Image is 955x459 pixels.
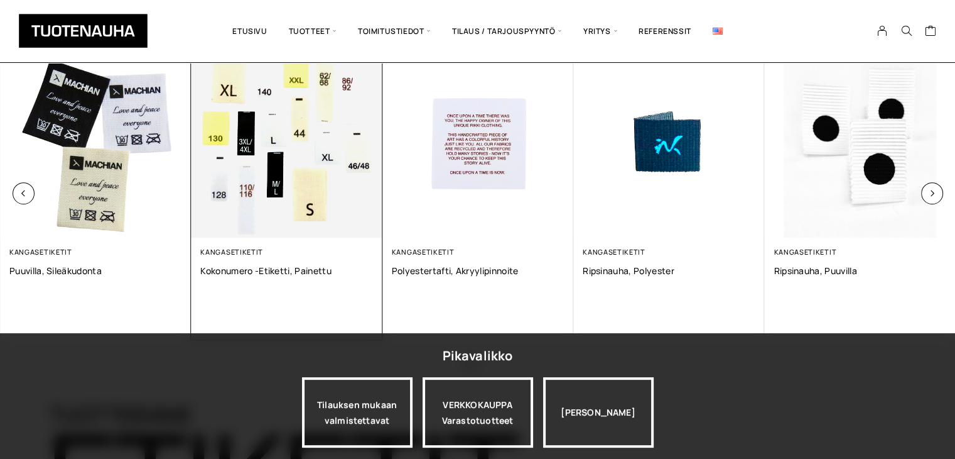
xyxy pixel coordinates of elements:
span: Yritys [573,9,628,53]
span: Toimitustiedot [347,9,441,53]
button: Search [894,25,918,36]
a: Ripsinauha, polyester [583,265,755,277]
a: Kangasetiketit [392,247,455,257]
a: Polyestertafti, akryylipinnoite [392,265,564,277]
a: Referenssit [628,9,702,53]
a: Kangasetiketit [9,247,72,257]
img: Tuotenauha Oy [19,14,148,48]
a: Ripsinauha, puuvilla [774,265,946,277]
a: Kangasetiketit [200,247,263,257]
img: Etusivu 8 [764,47,955,238]
span: Tilaus / Tarjouspyyntö [441,9,573,53]
img: Etusivu 4 [191,47,382,238]
a: Etusivu [222,9,278,53]
div: Pikavalikko [442,345,512,367]
span: Tuotteet [278,9,347,53]
a: VERKKOKAUPPAVarastotuotteet [423,377,533,448]
a: Kokonumero -etiketti, Painettu [200,265,372,277]
a: My Account [870,25,895,36]
a: Kangasetiketit [774,247,836,257]
img: English [713,28,723,35]
div: [PERSON_NAME] [543,377,654,448]
a: Puuvilla, sileäkudonta [9,265,181,277]
a: Tilauksen mukaan valmistettavat [302,377,413,448]
img: Etusivu 7 [573,47,764,238]
div: VERKKOKAUPPA Varastotuotteet [423,377,533,448]
a: Kangasetiketit [583,247,645,257]
a: Cart [924,25,936,40]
